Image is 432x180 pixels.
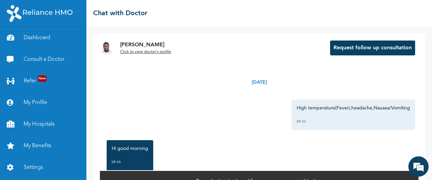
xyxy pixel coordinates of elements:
p: Hi good morning [112,145,148,152]
u: Click to view doctor's profile [120,50,171,54]
span: New [38,75,47,82]
p: [DATE] [252,79,267,86]
div: 09:32 [297,118,410,125]
img: Dr. undefined` [100,41,113,55]
img: RelianceHMO's Logo [7,5,73,22]
h2: Chat with Doctor [93,8,147,19]
p: [PERSON_NAME] [120,41,171,49]
p: High temperature(Fever),headache,Nausea/Vomiting [297,105,410,111]
button: Request follow up consultation [330,41,415,55]
div: 09:35 [112,159,148,165]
